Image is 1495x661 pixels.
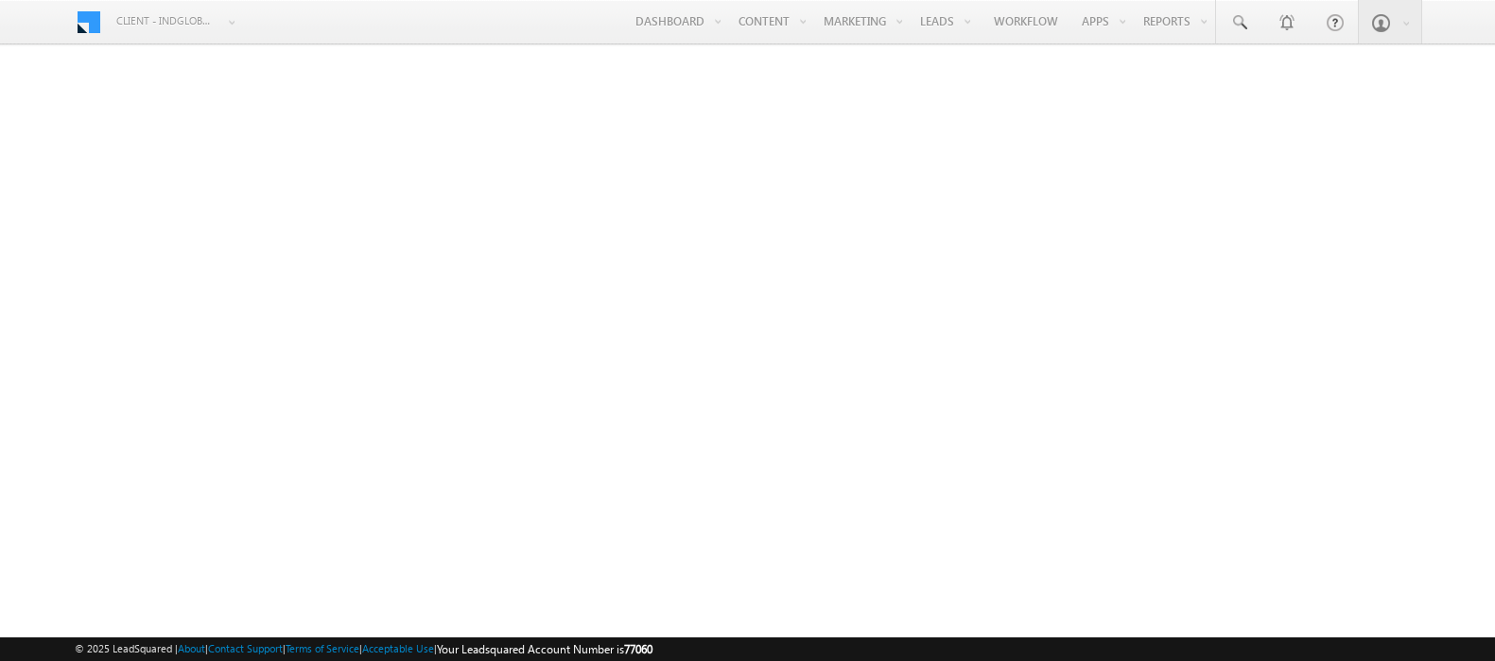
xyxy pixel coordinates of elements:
[437,642,652,656] span: Your Leadsquared Account Number is
[362,642,434,654] a: Acceptable Use
[286,642,359,654] a: Terms of Service
[75,640,652,658] span: © 2025 LeadSquared | | | | |
[116,11,216,30] span: Client - indglobal1 (77060)
[208,642,283,654] a: Contact Support
[624,642,652,656] span: 77060
[178,642,205,654] a: About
